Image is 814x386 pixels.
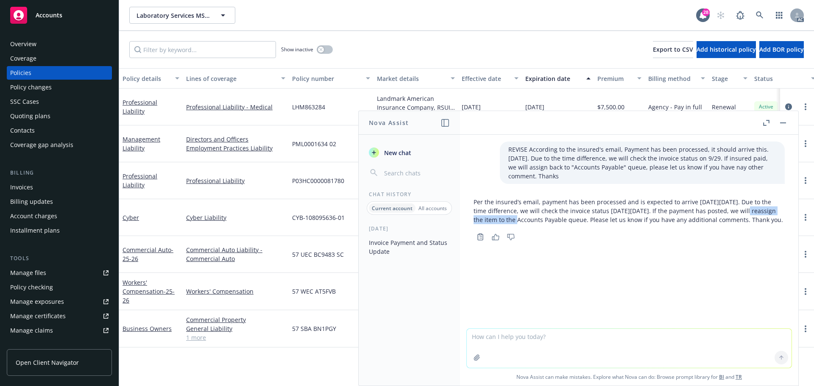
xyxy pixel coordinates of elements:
div: Market details [377,74,446,83]
div: Landmark American Insurance Company, RSUI Group, RT Specialty Insurance Services, LLC (RSG Specia... [377,94,455,112]
button: New chat [365,145,453,160]
p: REVISE According to the insured's email, Payment has been processed, it should arrive this. [DATE... [508,145,776,181]
a: Overview [7,37,112,51]
h1: Nova Assist [369,118,409,127]
span: [DATE] [525,103,544,111]
button: Lines of coverage [183,68,289,89]
a: Professional Liability [123,172,157,189]
div: Policy checking [10,280,53,294]
button: Add historical policy [697,41,756,58]
div: Billing [7,169,112,177]
a: Employment Practices Liability [186,144,285,153]
a: Manage files [7,266,112,280]
a: Start snowing [712,7,729,24]
div: Installment plans [10,224,60,237]
span: Open Client Navigator [16,358,79,367]
input: Filter by keyword... [129,41,276,58]
p: All accounts [418,205,447,212]
a: Business Owners [123,325,172,333]
a: Professional Liability - Medical [186,103,285,111]
button: Billing method [645,68,708,89]
div: Billing updates [10,195,53,208]
button: Export to CSV [653,41,693,58]
a: circleInformation [783,102,794,112]
a: Commercial Property [186,315,285,324]
a: more [800,175,811,186]
div: Manage files [10,266,46,280]
div: Status [754,74,806,83]
a: Professional Liability [123,98,157,115]
a: Invoices [7,181,112,194]
div: [DATE] [359,225,460,232]
a: Search [751,7,768,24]
button: Add BOR policy [759,41,804,58]
a: Billing updates [7,195,112,208]
div: Quoting plans [10,109,50,123]
div: Policies [10,66,31,80]
div: Chat History [359,191,460,198]
button: Policy number [289,68,374,89]
a: Workers' Compensation [123,278,175,304]
a: Account charges [7,209,112,223]
div: Manage claims [10,324,53,337]
a: BI [719,373,724,380]
a: Installment plans [7,224,112,237]
button: Laboratory Services MSO LLC [129,7,235,24]
div: Contacts [10,124,35,137]
a: Professional Liability [186,176,285,185]
a: Manage BORs [7,338,112,352]
span: 57 UEC BC9483 SC [292,250,344,259]
div: Lines of coverage [186,74,276,83]
a: Coverage gap analysis [7,138,112,152]
span: PML0001634 02 [292,139,336,148]
a: more [800,139,811,149]
a: Commercial Auto Liability - Commercial Auto [186,245,285,263]
a: Policies [7,66,112,80]
span: New chat [382,148,411,157]
span: Add BOR policy [759,45,804,53]
span: Active [758,103,775,111]
button: Stage [708,68,751,89]
a: TR [736,373,742,380]
button: Market details [374,68,458,89]
p: Per the insured’s email, payment has been processed and is expected to arrive [DATE][DATE]. Due t... [474,197,785,224]
a: Cyber Liability [186,213,285,222]
div: Tools [7,254,112,263]
div: Manage exposures [10,295,64,308]
a: Workers' Compensation [186,287,285,296]
div: 28 [702,8,710,16]
a: Commercial Auto [123,246,173,263]
span: Renewal [712,103,736,111]
span: Accounts [36,12,62,19]
a: more [800,249,811,259]
div: SSC Cases [10,95,39,108]
div: Coverage [10,52,36,65]
div: Expiration date [525,74,581,83]
span: $7,500.00 [597,103,624,111]
a: Accounts [7,3,112,27]
span: Manage exposures [7,295,112,308]
a: 1 more [186,333,285,342]
a: Contacts [7,124,112,137]
button: Invoice Payment and Status Update [365,236,453,258]
span: 57 WEC AT5FVB [292,287,336,296]
div: Overview [10,37,36,51]
button: Thumbs down [504,231,518,243]
span: P03HC0000081780 [292,176,344,185]
div: Manage BORs [10,338,50,352]
div: Manage certificates [10,309,66,323]
span: Export to CSV [653,45,693,53]
span: Laboratory Services MSO LLC [137,11,210,20]
span: LHM863284 [292,103,325,111]
div: Policy changes [10,81,52,94]
div: Policy number [292,74,361,83]
a: more [800,212,811,222]
a: more [800,286,811,297]
span: Agency - Pay in full [648,103,702,111]
a: Policy checking [7,280,112,294]
a: SSC Cases [7,95,112,108]
a: Management Liability [123,135,160,152]
div: Effective date [462,74,509,83]
div: Premium [597,74,632,83]
a: Switch app [771,7,788,24]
